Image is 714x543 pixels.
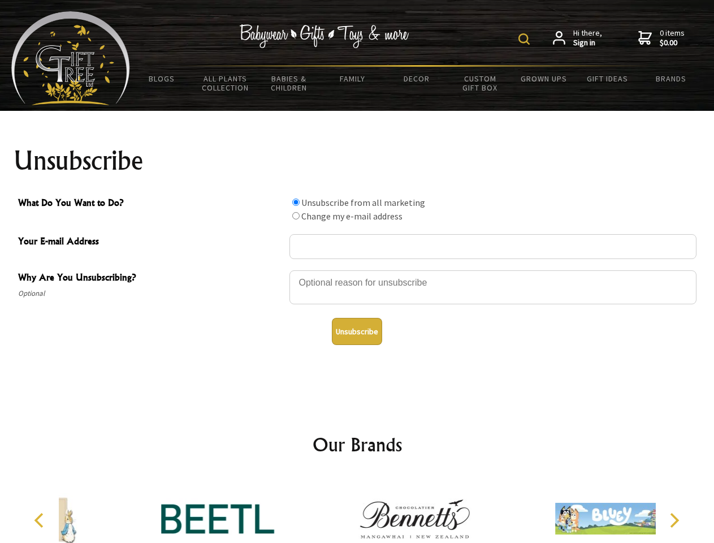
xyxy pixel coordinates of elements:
[321,67,385,90] a: Family
[639,67,703,90] a: Brands
[289,234,696,259] input: Your E-mail Address
[660,28,685,48] span: 0 items
[240,24,409,48] img: Babywear - Gifts - Toys & more
[18,287,284,300] span: Optional
[289,270,696,304] textarea: Why Are You Unsubscribing?
[573,28,602,48] span: Hi there,
[573,38,602,48] strong: Sign in
[448,67,512,100] a: Custom Gift Box
[575,67,639,90] a: Gift Ideas
[194,67,258,100] a: All Plants Collection
[11,11,130,105] img: Babyware - Gifts - Toys and more...
[661,508,686,533] button: Next
[18,196,284,212] span: What Do You Want to Do?
[28,508,53,533] button: Previous
[638,28,685,48] a: 0 items$0.00
[553,28,602,48] a: Hi there,Sign in
[18,234,284,251] span: Your E-mail Address
[18,270,284,287] span: Why Are You Unsubscribing?
[292,199,300,206] input: What Do You Want to Do?
[518,33,530,45] img: product search
[512,67,575,90] a: Grown Ups
[23,431,692,458] h2: Our Brands
[257,67,321,100] a: Babies & Children
[14,147,701,174] h1: Unsubscribe
[292,212,300,219] input: What Do You Want to Do?
[660,38,685,48] strong: $0.00
[301,210,403,222] label: Change my e-mail address
[130,67,194,90] a: BLOGS
[332,318,382,345] button: Unsubscribe
[384,67,448,90] a: Decor
[301,197,425,208] label: Unsubscribe from all marketing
